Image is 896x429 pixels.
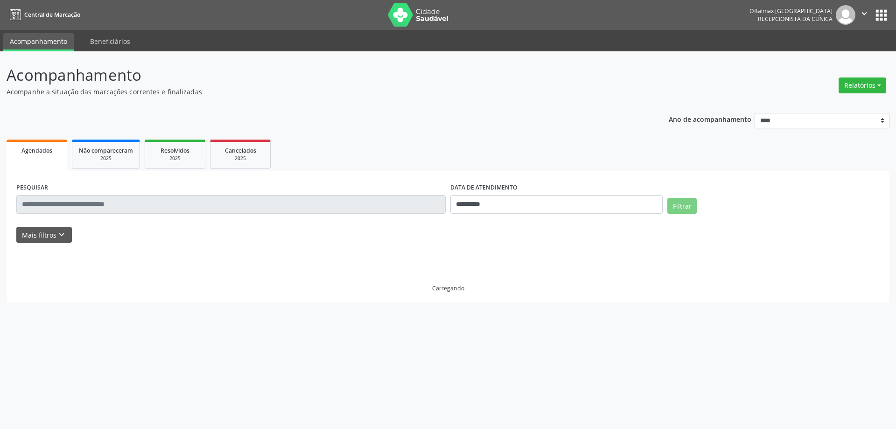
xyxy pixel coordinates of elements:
[79,155,133,162] div: 2025
[836,5,855,25] img: img
[432,284,464,292] div: Carregando
[873,7,889,23] button: apps
[839,77,886,93] button: Relatórios
[450,181,518,195] label: DATA DE ATENDIMENTO
[84,33,137,49] a: Beneficiários
[225,147,256,155] span: Cancelados
[749,7,833,15] div: Oftalmax [GEOGRAPHIC_DATA]
[758,15,833,23] span: Recepcionista da clínica
[859,8,869,19] i: 
[161,147,189,155] span: Resolvidos
[217,155,264,162] div: 2025
[152,155,198,162] div: 2025
[669,113,751,125] p: Ano de acompanhamento
[16,227,72,243] button: Mais filtroskeyboard_arrow_down
[667,198,697,214] button: Filtrar
[56,230,67,240] i: keyboard_arrow_down
[3,33,74,51] a: Acompanhamento
[7,87,624,97] p: Acompanhe a situação das marcações correntes e finalizadas
[7,63,624,87] p: Acompanhamento
[21,147,52,155] span: Agendados
[79,147,133,155] span: Não compareceram
[16,181,48,195] label: PESQUISAR
[855,5,873,25] button: 
[7,7,80,22] a: Central de Marcação
[24,11,80,19] span: Central de Marcação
